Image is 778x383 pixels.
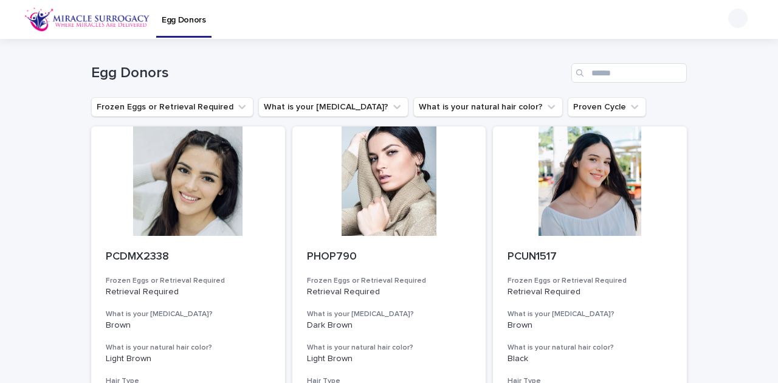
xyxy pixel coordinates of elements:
[91,97,253,117] button: Frozen Eggs or Retrieval Required
[413,97,563,117] button: What is your natural hair color?
[307,250,472,264] p: PHOP790
[24,7,150,32] img: OiFFDOGZQuirLhrlO1ag
[106,343,270,353] h3: What is your natural hair color?
[508,309,672,319] h3: What is your [MEDICAL_DATA]?
[307,354,472,364] p: Light Brown
[106,320,270,331] p: Brown
[258,97,408,117] button: What is your eye color?
[91,64,566,82] h1: Egg Donors
[307,343,472,353] h3: What is your natural hair color?
[508,354,672,364] p: Black
[106,287,270,297] p: Retrieval Required
[307,309,472,319] h3: What is your [MEDICAL_DATA]?
[106,309,270,319] h3: What is your [MEDICAL_DATA]?
[508,343,672,353] h3: What is your natural hair color?
[106,276,270,286] h3: Frozen Eggs or Retrieval Required
[508,276,672,286] h3: Frozen Eggs or Retrieval Required
[508,250,672,264] p: PCUN1517
[106,354,270,364] p: Light Brown
[307,276,472,286] h3: Frozen Eggs or Retrieval Required
[307,320,472,331] p: Dark Brown
[571,63,687,83] input: Search
[307,287,472,297] p: Retrieval Required
[508,287,672,297] p: Retrieval Required
[508,320,672,331] p: Brown
[568,97,646,117] button: Proven Cycle
[106,250,270,264] p: PCDMX2338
